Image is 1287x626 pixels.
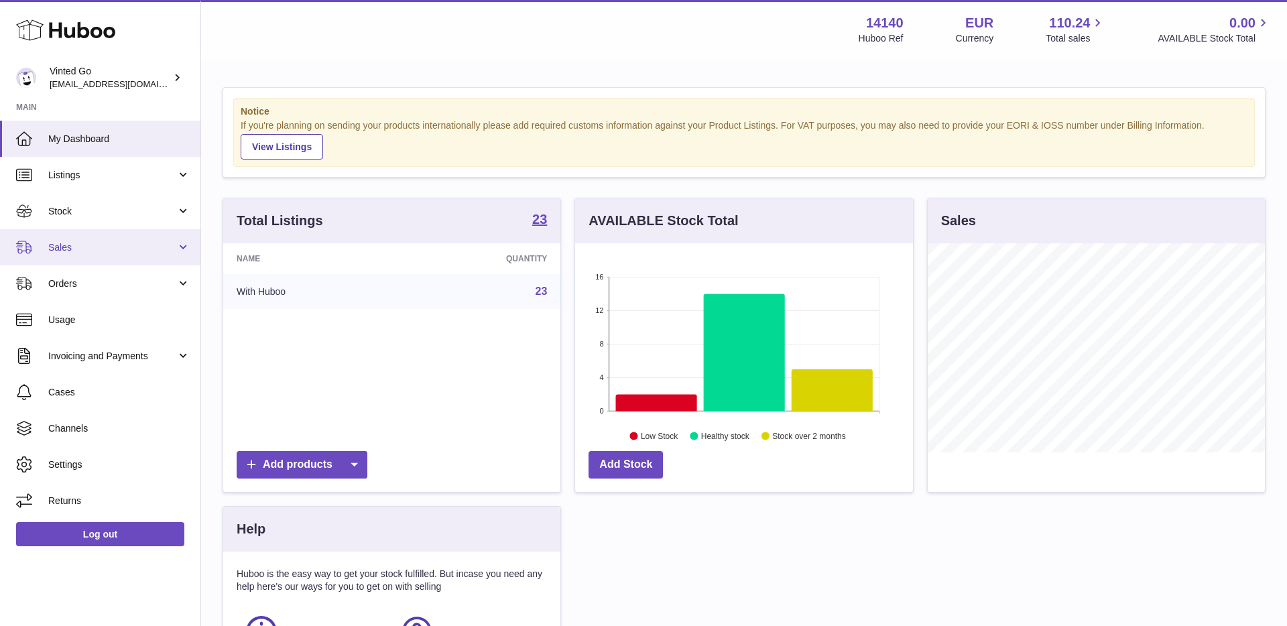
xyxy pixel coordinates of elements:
span: Returns [48,495,190,507]
a: Add Stock [589,451,663,479]
a: Log out [16,522,184,546]
h3: AVAILABLE Stock Total [589,212,738,230]
span: Invoicing and Payments [48,350,176,363]
span: Total sales [1046,32,1105,45]
th: Name [223,243,402,274]
text: 0 [600,407,604,415]
div: Huboo Ref [859,32,904,45]
a: View Listings [241,134,323,160]
strong: 14140 [866,14,904,32]
div: Currency [956,32,994,45]
td: With Huboo [223,274,402,309]
text: Low Stock [641,431,678,440]
p: Huboo is the easy way to get your stock fulfilled. But incase you need any help here's our ways f... [237,568,547,593]
text: 12 [596,306,604,314]
text: Stock over 2 months [773,431,846,440]
span: Settings [48,458,190,471]
th: Quantity [402,243,561,274]
span: 0.00 [1229,14,1255,32]
strong: EUR [965,14,993,32]
text: 8 [600,340,604,348]
span: Listings [48,169,176,182]
a: 23 [532,212,547,229]
h3: Sales [941,212,976,230]
strong: 23 [532,212,547,226]
img: giedre.bartusyte@vinted.com [16,68,36,88]
span: AVAILABLE Stock Total [1158,32,1271,45]
span: Orders [48,277,176,290]
a: 0.00 AVAILABLE Stock Total [1158,14,1271,45]
h3: Help [237,520,265,538]
span: [EMAIL_ADDRESS][DOMAIN_NAME] [50,78,197,89]
text: 4 [600,373,604,381]
span: Stock [48,205,176,218]
span: Usage [48,314,190,326]
div: If you're planning on sending your products internationally please add required customs informati... [241,119,1247,160]
span: Sales [48,241,176,254]
strong: Notice [241,105,1247,118]
text: 16 [596,273,604,281]
a: 23 [536,286,548,297]
a: 110.24 Total sales [1046,14,1105,45]
h3: Total Listings [237,212,323,230]
span: My Dashboard [48,133,190,145]
a: Add products [237,451,367,479]
span: 110.24 [1049,14,1090,32]
span: Channels [48,422,190,435]
div: Vinted Go [50,65,170,90]
text: Healthy stock [701,431,750,440]
span: Cases [48,386,190,399]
